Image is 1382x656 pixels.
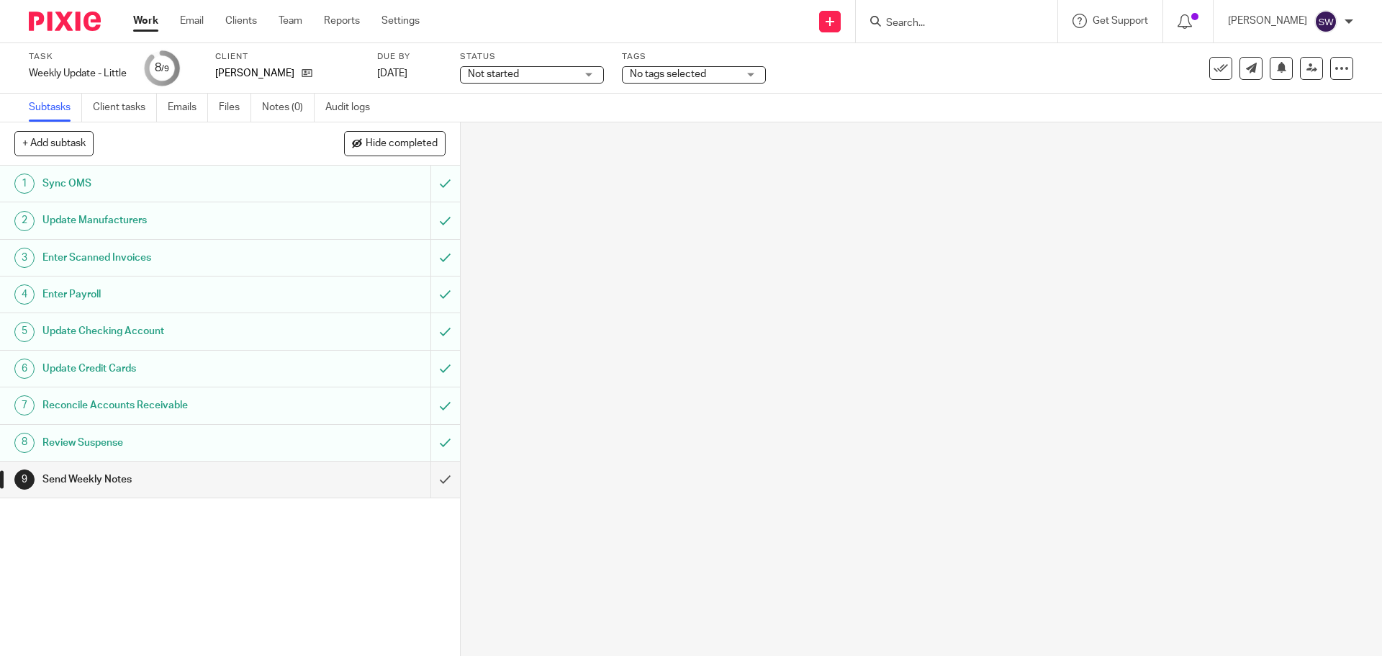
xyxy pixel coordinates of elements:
[468,69,519,79] span: Not started
[42,395,292,416] h1: Reconcile Accounts Receivable
[1239,57,1263,80] a: Send new email to Little, Sherri
[14,469,35,490] div: 9
[430,351,460,387] div: Mark as to do
[42,358,292,379] h1: Update Credit Cards
[14,248,35,268] div: 3
[14,174,35,194] div: 1
[215,51,359,63] label: Client
[14,359,35,379] div: 6
[366,138,438,150] span: Hide completed
[42,432,292,454] h1: Review Suspense
[460,51,604,63] label: Status
[324,14,360,28] a: Reports
[1300,57,1323,80] a: Reassign task
[381,14,420,28] a: Settings
[161,65,169,73] small: /9
[302,68,312,78] i: Open client page
[377,51,442,63] label: Due by
[430,425,460,461] div: Mark as to do
[29,12,101,31] img: Pixie
[14,395,35,415] div: 7
[1314,10,1337,33] img: svg%3E
[1228,14,1307,28] p: [PERSON_NAME]
[225,14,257,28] a: Clients
[42,247,292,269] h1: Enter Scanned Invoices
[42,469,292,490] h1: Send Weekly Notes
[42,320,292,342] h1: Update Checking Account
[14,131,94,156] button: + Add subtask
[215,66,294,81] p: [PERSON_NAME]
[1270,57,1293,80] button: Snooze task
[325,94,381,122] a: Audit logs
[29,51,127,63] label: Task
[29,66,127,81] div: Weekly Update - Little
[344,131,446,156] button: Hide completed
[215,66,294,81] span: Little, Sherri
[377,68,407,78] span: [DATE]
[14,284,35,305] div: 4
[14,322,35,342] div: 5
[430,277,460,313] div: Mark as to do
[885,17,1014,30] input: Search
[168,94,208,122] a: Emails
[155,60,169,76] div: 8
[430,313,460,349] div: Mark as to do
[29,94,82,122] a: Subtasks
[14,211,35,231] div: 2
[1093,16,1148,26] span: Get Support
[93,94,157,122] a: Client tasks
[622,51,766,63] label: Tags
[219,94,251,122] a: Files
[430,240,460,276] div: Mark as to do
[14,433,35,453] div: 8
[279,14,302,28] a: Team
[262,94,315,122] a: Notes (0)
[630,69,706,79] span: No tags selected
[430,387,460,423] div: Mark as to do
[42,173,292,194] h1: Sync OMS
[133,14,158,28] a: Work
[42,284,292,305] h1: Enter Payroll
[42,210,292,231] h1: Update Manufacturers
[430,462,460,498] div: Mark as done
[180,14,204,28] a: Email
[430,202,460,238] div: Mark as to do
[430,166,460,202] div: Mark as to do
